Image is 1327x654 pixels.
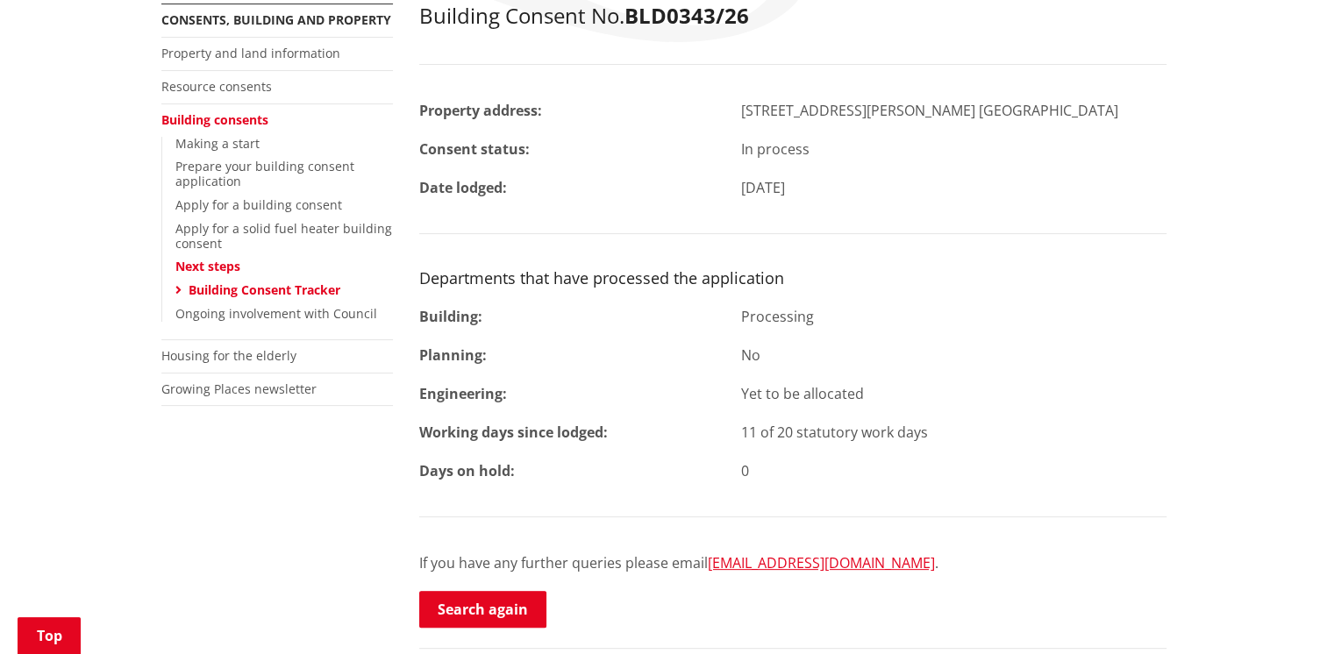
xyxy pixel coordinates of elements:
a: Property and land information [161,45,340,61]
div: 0 [728,460,1180,481]
a: Growing Places newsletter [161,380,317,397]
h3: Departments that have processed the application [419,269,1166,288]
a: Apply for a building consent [175,196,342,213]
a: Building consents [161,111,268,128]
strong: Days on hold: [419,461,515,480]
iframe: Messenger Launcher [1246,580,1309,643]
div: Processing [728,306,1180,327]
strong: Working days since lodged: [419,423,608,442]
div: Yet to be allocated [728,383,1180,404]
a: Building Consent Tracker [189,281,340,298]
strong: Consent status: [419,139,530,159]
strong: Engineering: [419,384,507,403]
a: Housing for the elderly [161,347,296,364]
div: No [728,345,1180,366]
div: [STREET_ADDRESS][PERSON_NAME] [GEOGRAPHIC_DATA] [728,100,1180,121]
a: Top [18,617,81,654]
a: Search again [419,591,546,628]
strong: Date lodged: [419,178,507,197]
a: Making a start [175,135,260,152]
strong: Planning: [419,345,487,365]
strong: BLD0343/26 [624,1,749,30]
a: Consents, building and property [161,11,391,28]
a: Prepare your building consent application [175,158,354,189]
p: If you have any further queries please email . [419,552,1166,573]
a: Ongoing involvement with Council [175,305,377,322]
a: Next steps [175,258,240,274]
strong: Property address: [419,101,542,120]
strong: Building: [419,307,482,326]
div: [DATE] [728,177,1180,198]
a: [EMAIL_ADDRESS][DOMAIN_NAME] [708,553,935,572]
div: In process [728,139,1180,160]
div: 11 of 20 statutory work days [728,422,1180,443]
h2: Building Consent No. [419,4,1166,29]
a: Resource consents [161,78,272,95]
a: Apply for a solid fuel heater building consent​ [175,220,392,252]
